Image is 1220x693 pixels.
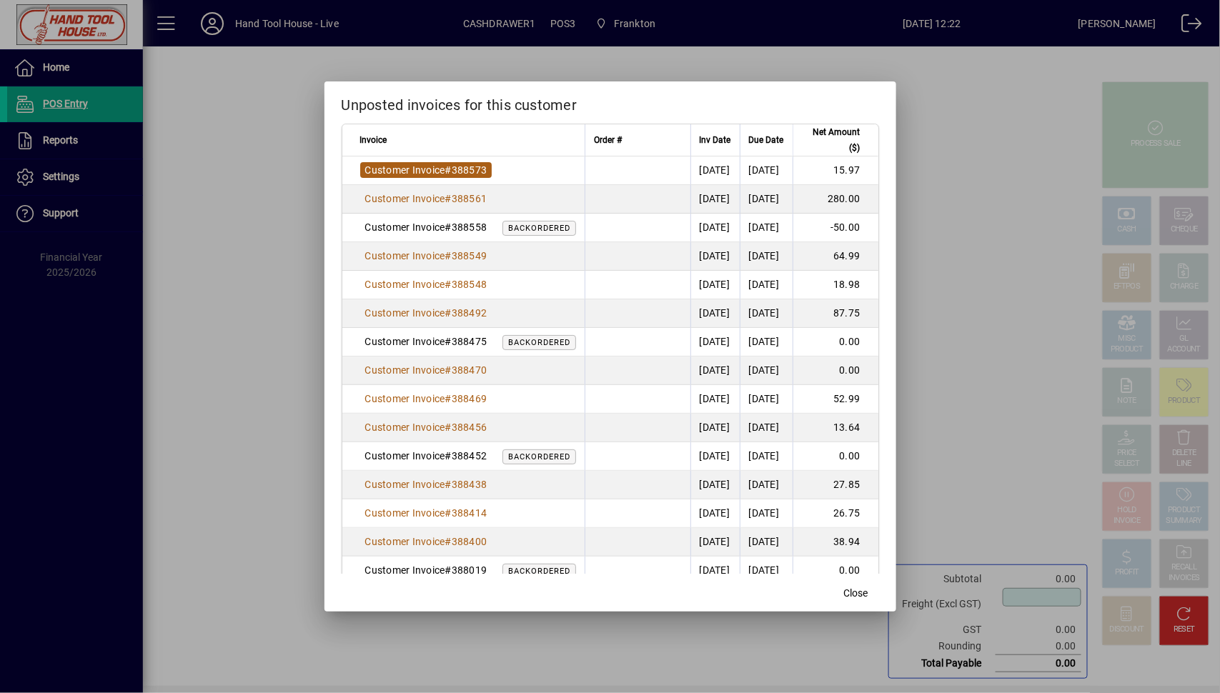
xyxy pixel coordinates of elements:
span: Customer Invoice [365,307,445,319]
span: # [445,479,452,490]
td: [DATE] [740,242,793,271]
span: Order # [594,132,622,148]
td: [DATE] [740,185,793,214]
td: 0.00 [793,357,878,385]
td: [DATE] [740,528,793,557]
span: Customer Invoice [365,507,445,519]
td: 0.00 [793,442,878,471]
td: 18.98 [793,271,878,299]
span: 388469 [452,393,487,404]
span: Inv Date [700,132,731,148]
td: [DATE] [740,414,793,442]
span: # [445,279,452,290]
span: # [445,393,452,404]
span: # [445,164,452,176]
a: Customer Invoice#388438 [360,477,492,492]
td: [DATE] [690,442,740,471]
span: Customer Invoice [365,479,445,490]
span: 388549 [452,250,487,261]
span: Customer Invoice [365,364,445,376]
td: 15.97 [793,156,878,185]
span: Backordered [508,452,570,462]
span: # [445,250,452,261]
td: 64.99 [793,242,878,271]
span: Customer Invoice [365,536,445,547]
td: [DATE] [690,185,740,214]
span: Net Amount ($) [802,124,861,156]
span: 388492 [452,307,487,319]
a: Customer Invoice#388414 [360,505,492,521]
span: # [445,536,452,547]
span: Customer Invoice [365,422,445,433]
td: [DATE] [690,385,740,414]
span: Due Date [749,132,784,148]
span: 388561 [452,193,487,204]
span: 388400 [452,536,487,547]
td: 13.64 [793,414,878,442]
span: # [445,364,452,376]
td: [DATE] [690,299,740,328]
a: Customer Invoice#388549 [360,248,492,264]
td: [DATE] [690,499,740,528]
a: Customer Invoice#388492 [360,305,492,321]
span: 388414 [452,507,487,519]
td: [DATE] [690,328,740,357]
td: [DATE] [690,214,740,242]
td: 0.00 [793,328,878,357]
span: Close [844,586,868,601]
span: Invoice [360,132,387,148]
span: Customer Invoice [365,279,445,290]
td: [DATE] [690,557,740,585]
span: Customer Invoice [365,250,445,261]
button: Close [833,580,879,606]
td: [DATE] [690,357,740,385]
span: Backordered [508,224,570,233]
td: [DATE] [690,271,740,299]
span: Backordered [508,338,570,347]
a: Customer Invoice#388573 [360,162,492,178]
a: Customer Invoice#388469 [360,391,492,407]
td: [DATE] [740,357,793,385]
span: Customer Invoice [365,164,445,176]
a: Customer Invoice#388561 [360,191,492,206]
td: 52.99 [793,385,878,414]
td: [DATE] [740,156,793,185]
td: [DATE] [740,271,793,299]
a: Customer Invoice#388548 [360,276,492,292]
td: 87.75 [793,299,878,328]
a: Customer Invoice#388470 [360,362,492,378]
td: 27.85 [793,471,878,499]
td: 26.75 [793,499,878,528]
td: [DATE] [690,528,740,557]
span: Customer Invoice [365,193,445,204]
td: [DATE] [690,414,740,442]
span: # [445,422,452,433]
td: 38.94 [793,528,878,557]
h2: Unposted invoices for this customer [324,81,896,123]
td: 280.00 [793,185,878,214]
td: [DATE] [740,442,793,471]
span: 388573 [452,164,487,176]
span: Backordered [508,567,570,576]
span: 388470 [452,364,487,376]
td: [DATE] [740,299,793,328]
td: [DATE] [740,499,793,528]
td: [DATE] [740,385,793,414]
td: -50.00 [793,214,878,242]
span: Customer Invoice [365,393,445,404]
td: 0.00 [793,557,878,585]
span: 388548 [452,279,487,290]
td: [DATE] [740,471,793,499]
td: [DATE] [690,156,740,185]
span: 388438 [452,479,487,490]
td: [DATE] [690,242,740,271]
span: # [445,507,452,519]
span: 388456 [452,422,487,433]
td: [DATE] [690,471,740,499]
td: [DATE] [740,328,793,357]
td: [DATE] [740,214,793,242]
a: Customer Invoice#388456 [360,419,492,435]
a: Customer Invoice#388400 [360,534,492,549]
span: # [445,193,452,204]
span: # [445,307,452,319]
